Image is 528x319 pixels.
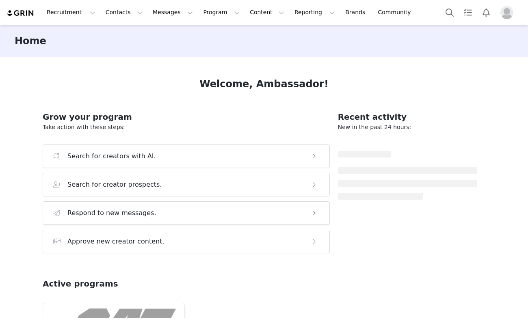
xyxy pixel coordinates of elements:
[373,3,420,22] a: Community
[340,3,372,22] a: Brands
[245,3,289,22] button: Content
[500,6,513,19] img: placeholder-profile.jpg
[441,3,459,22] button: Search
[67,237,164,246] h3: Approve new creator content.
[67,208,156,218] h3: Respond to new messages.
[6,9,35,17] img: grin logo
[43,278,118,290] h2: Active programs
[199,77,329,91] h1: Welcome, Ambassador!
[42,3,100,22] button: Recruitment
[477,3,495,22] button: Notifications
[43,123,330,131] p: Take action with these steps:
[43,230,330,253] button: Approve new creator content.
[15,34,46,48] h3: Home
[496,6,522,19] button: Profile
[43,201,330,225] button: Respond to new messages.
[43,111,330,123] h2: Grow your program
[101,3,147,22] button: Contacts
[43,173,330,196] button: Search for creator prospects.
[290,3,340,22] button: Reporting
[67,180,162,190] h3: Search for creator prospects.
[148,3,198,22] button: Messages
[459,3,477,22] a: Tasks
[338,111,477,123] h2: Recent activity
[198,3,245,22] button: Program
[67,151,156,161] h3: Search for creators with AI.
[43,144,330,168] button: Search for creators with AI.
[338,123,477,131] p: New in the past 24 hours:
